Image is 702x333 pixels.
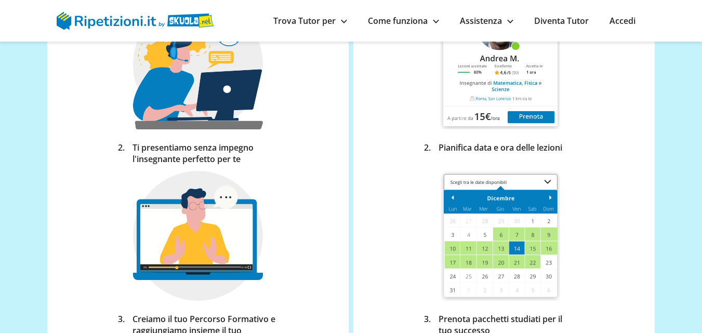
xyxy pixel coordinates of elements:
[114,142,129,165] div: 2.
[368,15,439,26] a: Come funziona
[57,14,214,25] a: logo Skuola.net | Ripetizioni.it
[273,15,347,26] a: Trova Tutor per
[133,171,263,301] img: come funziona insegnante perfetto
[460,15,513,26] a: Assistenza
[57,12,214,30] img: logo Skuola.net | Ripetizioni.it
[610,15,635,26] a: Accedi
[129,142,282,165] div: Ti presentiamo senza impegno l'insegnante perfetto per te
[441,171,560,301] img: Pianifica data e ora delle lezioni
[534,15,589,26] a: Diventa Tutor
[435,142,580,165] div: Pianifica data e ora delle lezioni
[420,142,435,165] div: 2.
